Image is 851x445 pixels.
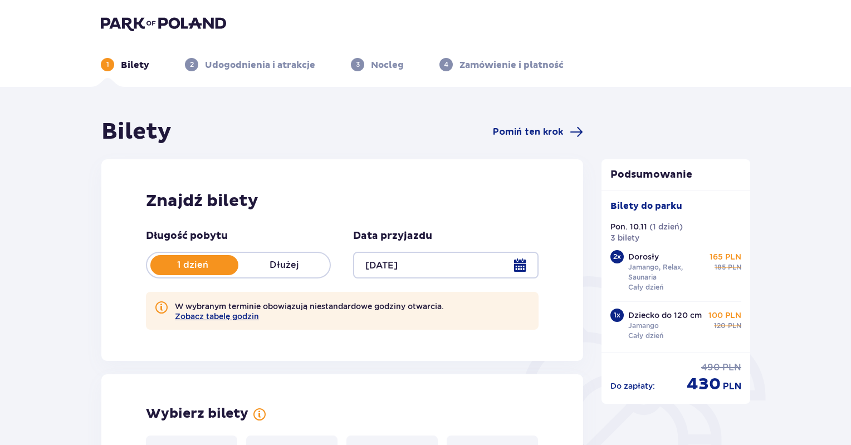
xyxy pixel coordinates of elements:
[628,321,659,331] p: Jamango
[146,190,539,212] h2: Znajdź bilety
[628,310,702,321] p: Dziecko do 120 cm
[371,59,404,71] p: Nocleg
[106,60,109,70] p: 1
[601,168,751,182] p: Podsumowanie
[714,321,726,331] p: 120
[101,118,172,146] h1: Bilety
[649,221,683,232] p: ( 1 dzień )
[708,310,741,321] p: 100 PLN
[147,259,238,271] p: 1 dzień
[353,229,432,243] p: Data przyjazdu
[356,60,360,70] p: 3
[710,251,741,262] p: 165 PLN
[610,232,639,243] p: 3 bilety
[610,200,682,212] p: Bilety do parku
[701,361,720,374] p: 490
[722,361,741,374] p: PLN
[610,221,647,232] p: Pon. 10.11
[146,405,248,422] p: Wybierz bilety
[493,125,583,139] a: Pomiń ten krok
[205,59,315,71] p: Udogodnienia i atrakcje
[628,251,659,262] p: Dorosły
[728,321,741,331] p: PLN
[444,60,448,70] p: 4
[175,301,444,321] p: W wybranym terminie obowiązują niestandardowe godziny otwarcia.
[238,259,330,271] p: Dłużej
[610,309,624,322] div: 1 x
[628,331,663,341] p: Cały dzień
[723,380,741,393] p: PLN
[101,16,226,31] img: Park of Poland logo
[610,250,624,263] div: 2 x
[459,59,564,71] p: Zamówienie i płatność
[628,262,705,282] p: Jamango, Relax, Saunaria
[687,374,721,395] p: 430
[715,262,726,272] p: 185
[121,59,149,71] p: Bilety
[146,229,228,243] p: Długość pobytu
[493,126,563,138] span: Pomiń ten krok
[610,380,655,392] p: Do zapłaty :
[628,282,663,292] p: Cały dzień
[190,60,194,70] p: 2
[728,262,741,272] p: PLN
[175,312,259,321] button: Zobacz tabelę godzin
